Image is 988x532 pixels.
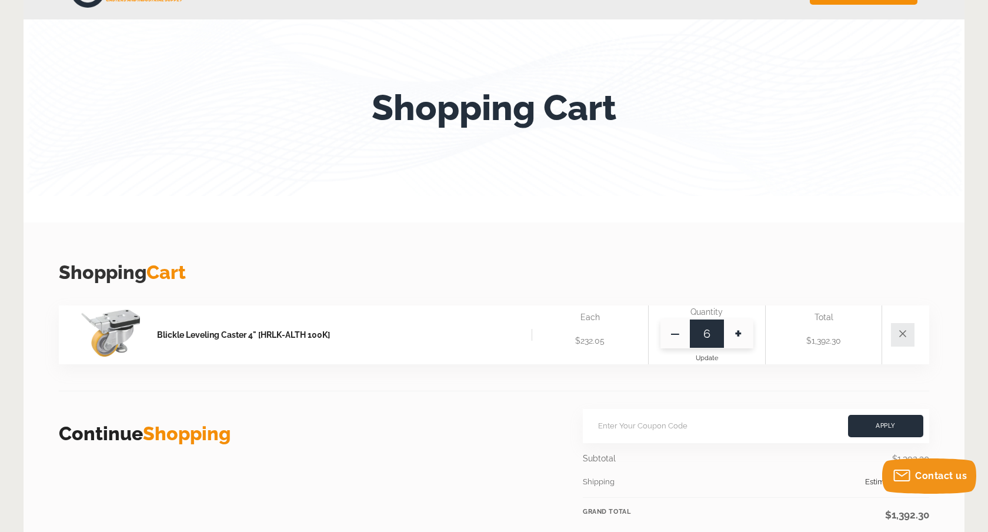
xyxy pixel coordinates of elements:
[143,423,231,444] span: Shopping
[892,454,929,464] span: $1,392.30
[696,354,718,362] span: Update
[575,336,605,345] span: $232.05
[660,319,690,348] span: —
[372,87,616,128] h1: Shopping Cart
[583,452,810,465] div: Subtotal
[882,458,976,494] button: Contact us
[806,336,841,345] span: $1,392.30
[724,319,753,348] span: +
[81,310,140,357] img: Blickle Leveling Caster 4" [HRLK-ALTH 100K]
[59,423,231,444] a: ContinueShopping
[915,470,967,481] span: Contact us
[885,509,929,521] span: $1,392.30
[777,305,870,329] div: Total
[583,476,929,488] div: Shipping
[59,259,929,286] h3: Shopping
[660,305,753,319] div: Quantity
[157,329,532,341] a: Blickle Leveling Caster 4" [HRLK-ALTH 100K]
[544,305,637,329] div: Each
[146,261,186,283] span: Cart
[865,476,929,488] span: Estimate Shipping
[583,507,810,517] div: Grand Total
